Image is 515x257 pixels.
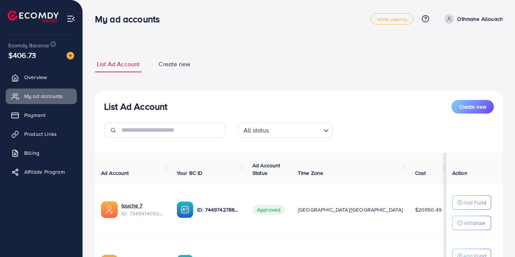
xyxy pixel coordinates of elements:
[463,218,485,227] p: Withdraw
[97,60,140,69] span: List Ad Account
[24,73,47,81] span: Overview
[121,202,165,217] div: <span class='underline'>touche 7</span></br>7345414053650628609
[24,92,63,100] span: My ad accounts
[6,107,77,123] a: Payment
[197,205,240,214] p: ID: 7449742788461903889
[238,123,333,138] div: Search for option
[177,169,203,177] span: Your BC ID
[177,201,193,218] img: ic-ba-acc.ded83a64.svg
[463,198,486,207] p: Add Fund
[451,100,494,114] button: Create new
[370,13,414,25] a: white_agency
[483,223,509,251] iframe: Chat
[8,50,36,61] span: $406.73
[415,169,426,177] span: Cost
[24,111,45,119] span: Payment
[6,164,77,179] a: Affiliate Program
[452,216,491,230] button: Withdraw
[101,201,118,218] img: ic-ads-acc.e4c84228.svg
[457,14,503,23] p: Othmane Allouach
[67,52,74,59] img: image
[6,126,77,142] a: Product Links
[6,89,77,104] a: My ad accounts
[298,206,403,213] span: [GEOGRAPHIC_DATA]/[GEOGRAPHIC_DATA]
[459,103,486,111] span: Create new
[95,14,166,25] h3: My ad accounts
[24,149,39,157] span: Billing
[441,14,503,24] a: Othmane Allouach
[8,42,49,49] span: Ecomdy Balance
[8,11,59,22] img: logo
[298,169,323,177] span: Time Zone
[252,205,285,215] span: Approved
[415,206,442,213] span: $20950.49
[121,202,165,209] a: touche 7
[121,210,165,217] span: ID: 7345414053650628609
[24,130,57,138] span: Product Links
[377,17,408,22] span: white_agency
[452,195,491,210] button: Add Fund
[67,14,75,23] img: menu
[159,60,190,69] span: Create new
[24,168,65,176] span: Affiliate Program
[271,123,321,136] input: Search for option
[101,169,129,177] span: Ad Account
[6,145,77,160] a: Billing
[242,125,271,136] span: All status
[452,169,467,177] span: Action
[252,162,280,177] span: Ad Account Status
[6,70,77,85] a: Overview
[104,101,167,112] h3: List Ad Account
